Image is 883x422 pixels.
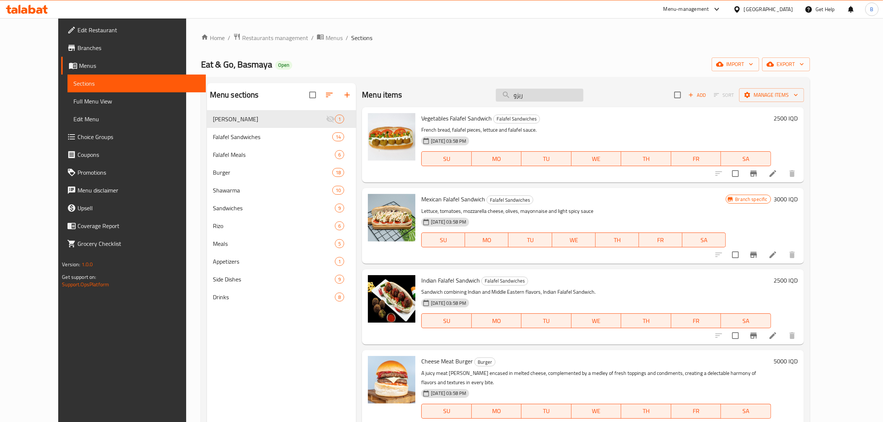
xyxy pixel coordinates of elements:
[425,235,462,245] span: SU
[362,89,402,100] h2: Menu items
[78,186,200,195] span: Menu disclaimer
[207,199,356,217] div: Sandwiches9
[428,138,469,145] span: [DATE] 03:58 PM
[335,150,344,159] div: items
[228,33,230,42] li: /
[521,313,571,328] button: TU
[718,60,753,69] span: import
[332,168,344,177] div: items
[335,222,344,230] span: 6
[621,313,671,328] button: TH
[724,154,768,164] span: SA
[368,194,415,241] img: Mexican Falafel Sandwich
[335,204,344,212] div: items
[732,196,770,203] span: Branch specific
[709,89,739,101] span: Select section first
[78,204,200,212] span: Upsell
[472,404,522,419] button: MO
[207,235,356,253] div: Meals5
[475,406,519,416] span: MO
[305,87,320,103] span: Select all sections
[317,33,343,43] a: Menus
[624,154,668,164] span: TH
[728,247,743,263] span: Select to update
[73,97,200,106] span: Full Menu View
[472,313,522,328] button: MO
[870,5,873,13] span: B
[642,235,679,245] span: FR
[621,151,671,166] button: TH
[213,132,332,141] span: Falafel Sandwiches
[333,187,344,194] span: 10
[62,272,96,282] span: Get support on:
[768,169,777,178] a: Edit menu item
[213,168,332,177] span: Burger
[524,154,569,164] span: TU
[335,116,344,123] span: 1
[511,235,549,245] span: TU
[472,151,522,166] button: MO
[774,194,798,204] h6: 3000 IQD
[213,293,335,301] span: Drinks
[207,181,356,199] div: Shawarma10
[574,316,619,326] span: WE
[783,246,801,264] button: delete
[335,258,344,265] span: 1
[728,328,743,343] span: Select to update
[685,89,709,101] button: Add
[574,406,619,416] span: WE
[335,221,344,230] div: items
[496,89,583,102] input: search
[768,331,777,340] a: Edit menu item
[596,233,639,247] button: TH
[428,390,469,397] span: [DATE] 03:58 PM
[745,246,762,264] button: Branch-specific-item
[61,217,206,235] a: Coverage Report
[213,115,326,123] div: Ramdan Combo
[335,205,344,212] span: 9
[774,275,798,286] h6: 2500 IQD
[79,61,200,70] span: Menus
[571,151,622,166] button: WE
[78,239,200,248] span: Grocery Checklist
[421,207,726,216] p: Lettuce, tomatoes, mozzarella cheese, olives, mayonnaise and light spicy sauce
[493,115,540,123] div: Falafel Sandwiches
[335,257,344,266] div: items
[521,404,571,419] button: TU
[61,199,206,217] a: Upsell
[73,79,200,88] span: Sections
[421,356,473,367] span: Cheese Meat Burger
[745,165,762,182] button: Branch-specific-item
[599,235,636,245] span: TH
[62,260,80,269] span: Version:
[487,196,533,204] span: Falafel Sandwiches
[682,233,726,247] button: SA
[67,75,206,92] a: Sections
[724,316,768,326] span: SA
[674,154,718,164] span: FR
[61,21,206,39] a: Edit Restaurant
[421,233,465,247] button: SU
[351,33,372,42] span: Sections
[61,181,206,199] a: Menu disclaimer
[326,115,335,123] svg: Inactive section
[213,257,335,266] span: Appetizers
[213,150,335,159] span: Falafel Meals
[333,133,344,141] span: 14
[213,239,335,248] span: Meals
[207,253,356,270] div: Appetizers1
[421,125,771,135] p: French bread, falafel pieces, lettuce and falafel sauce.
[774,113,798,123] h6: 2500 IQD
[73,115,200,123] span: Edit Menu
[762,57,810,71] button: export
[207,288,356,306] div: Drinks8
[428,218,469,225] span: [DATE] 03:58 PM
[61,235,206,253] a: Grocery Checklist
[213,186,332,195] span: Shawarma
[207,164,356,181] div: Burger18
[721,404,771,419] button: SA
[213,221,335,230] div: Rizo
[425,316,468,326] span: SU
